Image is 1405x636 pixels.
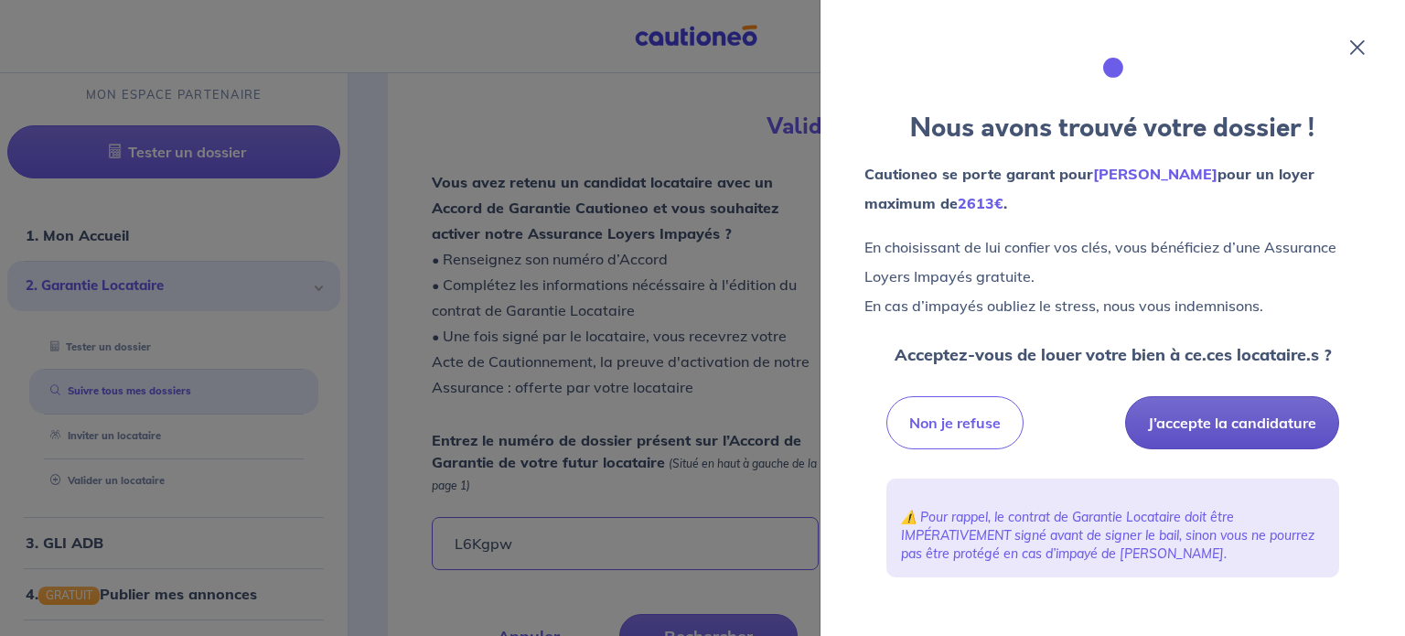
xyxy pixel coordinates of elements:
[864,232,1361,320] p: En choisissant de lui confier vos clés, vous bénéficiez d’une Assurance Loyers Impayés gratuite. ...
[958,194,1003,212] em: 2613€
[864,165,1314,212] strong: Cautioneo se porte garant pour pour un loyer maximum de .
[895,344,1332,365] strong: Acceptez-vous de louer votre bien à ce.ces locataire.s ?
[1093,165,1217,183] em: [PERSON_NAME]
[910,110,1315,146] strong: Nous avons trouvé votre dossier !
[1077,31,1150,104] img: illu_folder.svg
[901,508,1325,563] p: ⚠️ Pour rappel, le contrat de Garantie Locataire doit être IMPÉRATIVEMENT signé avant de signer l...
[886,396,1024,449] button: Non je refuse
[1125,396,1339,449] button: J’accepte la candidature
